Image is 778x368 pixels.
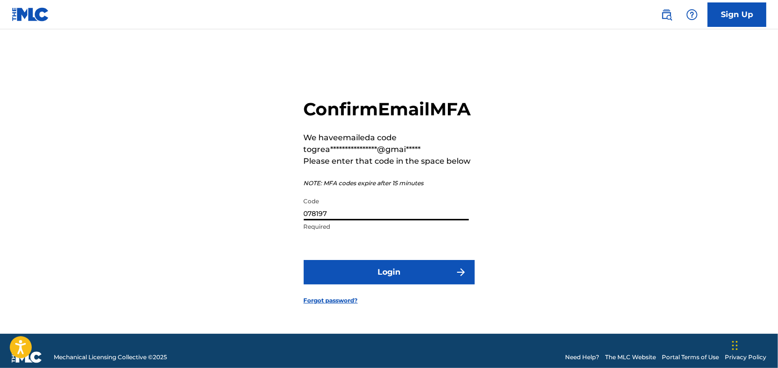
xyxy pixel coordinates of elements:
[605,353,656,362] a: The MLC Website
[657,5,676,24] a: Public Search
[661,9,673,21] img: search
[565,353,599,362] a: Need Help?
[304,260,475,284] button: Login
[304,222,469,231] p: Required
[304,179,475,188] p: NOTE: MFA codes expire after 15 minutes
[12,351,42,363] img: logo
[12,7,49,22] img: MLC Logo
[729,321,778,368] iframe: Chat Widget
[304,98,475,120] h2: Confirm Email MFA
[304,296,358,305] a: Forgot password?
[304,155,475,167] p: Please enter that code in the space below
[54,353,167,362] span: Mechanical Licensing Collective © 2025
[686,9,698,21] img: help
[732,331,738,360] div: Drag
[662,353,719,362] a: Portal Terms of Use
[725,353,766,362] a: Privacy Policy
[708,2,766,27] a: Sign Up
[682,5,702,24] div: Help
[455,266,467,278] img: f7272a7cc735f4ea7f67.svg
